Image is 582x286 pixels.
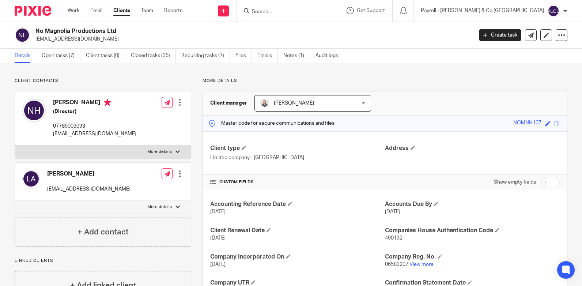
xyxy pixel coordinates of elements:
[210,179,385,185] h4: CUSTOM FIELDS
[260,99,269,108] img: Debbie%20Noon%20Professional%20Photo.jpg
[35,35,468,43] p: [EMAIL_ADDRESS][DOMAIN_NAME]
[210,209,226,214] span: [DATE]
[68,7,79,14] a: Work
[47,185,131,193] p: [EMAIL_ADDRESS][DOMAIN_NAME]
[203,78,567,84] p: More details
[86,49,125,63] a: Client tasks (0)
[548,5,559,17] img: svg%3E
[210,200,385,208] h4: Accounting Reference Date
[494,178,536,186] label: Show empty fields
[210,253,385,261] h4: Company Incorporated On
[113,7,130,14] a: Clients
[315,49,344,63] a: Audit logs
[15,27,30,43] img: svg%3E
[15,258,191,264] p: Linked clients
[210,154,385,161] p: Limited company - [GEOGRAPHIC_DATA]
[385,236,403,241] span: 490132
[208,120,335,127] p: Master code for secure communications and files
[22,99,46,122] img: svg%3E
[164,7,182,14] a: Reports
[409,262,434,267] a: View more
[385,227,560,234] h4: Companies House Authentication Code
[257,49,278,63] a: Emails
[251,9,317,15] input: Search
[421,7,544,14] p: Payroll - [PERSON_NAME] & Co [GEOGRAPHIC_DATA]
[15,78,191,84] p: Client contacts
[210,236,226,241] span: [DATE]
[15,49,36,63] a: Details
[131,49,176,63] a: Closed tasks (35)
[53,108,136,115] h5: (Director)
[210,144,385,152] h4: Client type
[210,99,247,107] h3: Client manager
[283,49,310,63] a: Notes (1)
[147,204,172,210] p: More details
[385,262,408,267] span: 06583207
[274,101,314,106] span: [PERSON_NAME]
[141,7,153,14] a: Team
[385,209,400,214] span: [DATE]
[181,49,230,63] a: Recurring tasks (7)
[15,6,51,16] img: Pixie
[385,253,560,261] h4: Company Reg. No.
[479,29,521,41] a: Create task
[47,170,131,178] h4: [PERSON_NAME]
[235,49,252,63] a: Files
[22,170,40,188] img: svg%3E
[385,144,560,152] h4: Address
[513,119,541,128] div: NOMNH107
[357,8,385,13] span: Get Support
[210,227,385,234] h4: Client Renewal Date
[147,149,172,155] p: More details
[53,99,136,108] h4: [PERSON_NAME]
[53,130,136,138] p: [EMAIL_ADDRESS][DOMAIN_NAME]
[35,27,381,35] h2: No Magnolia Productions Ltd
[104,99,111,106] i: Primary
[385,200,560,208] h4: Accounts Due By
[53,123,136,130] p: 07789003093
[210,262,226,267] span: [DATE]
[90,7,102,14] a: Email
[42,49,80,63] a: Open tasks (7)
[78,226,129,238] h4: + Add contact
